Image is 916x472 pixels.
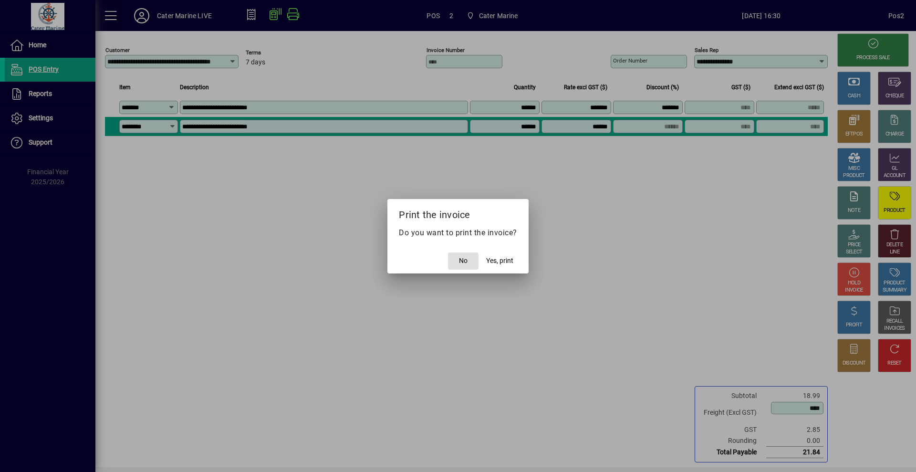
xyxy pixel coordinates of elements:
p: Do you want to print the invoice? [399,227,517,239]
span: Yes, print [486,256,513,266]
button: No [448,252,479,270]
h2: Print the invoice [387,199,529,227]
button: Yes, print [482,252,517,270]
span: No [459,256,468,266]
